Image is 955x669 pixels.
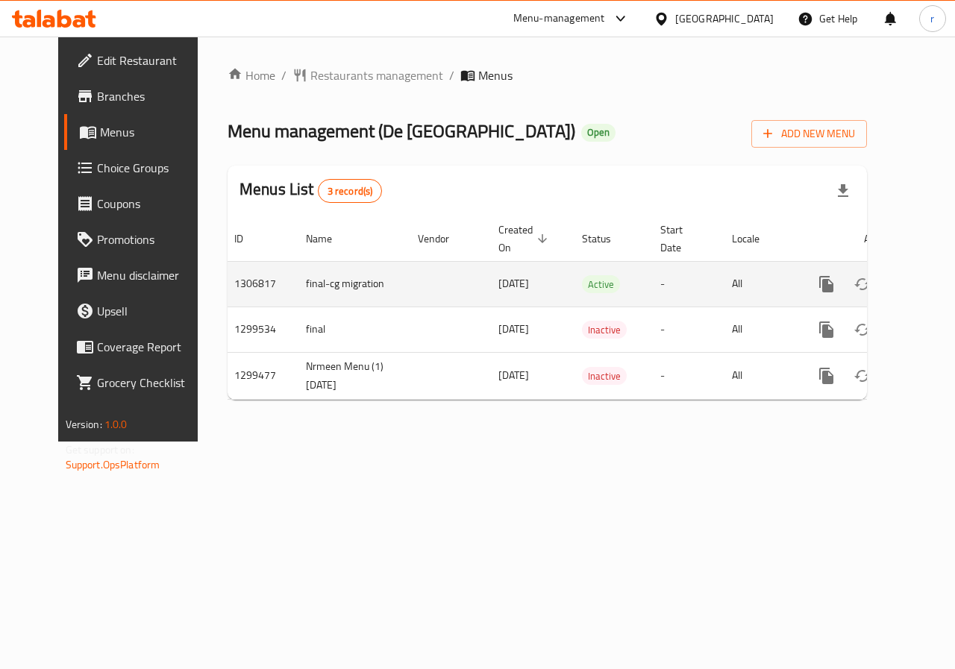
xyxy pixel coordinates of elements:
a: Grocery Checklist [64,365,218,401]
span: Menus [478,66,513,84]
span: Locale [732,230,779,248]
span: [DATE] [498,319,529,339]
td: final-cg migration [294,261,406,307]
span: 1.0.0 [104,415,128,434]
li: / [449,66,454,84]
a: Restaurants management [292,66,443,84]
div: Total records count [318,179,383,203]
a: Choice Groups [64,150,218,186]
button: Add New Menu [751,120,867,148]
a: Upsell [64,293,218,329]
a: Menu disclaimer [64,257,218,293]
span: Open [581,126,616,139]
span: Coupons [97,195,206,213]
td: - [648,307,720,352]
td: All [720,307,797,352]
a: Support.OpsPlatform [66,455,160,474]
a: Edit Restaurant [64,43,218,78]
h2: Menus List [239,178,382,203]
a: Home [228,66,275,84]
button: Change Status [845,312,880,348]
li: / [281,66,286,84]
td: All [720,352,797,399]
span: ID [234,230,263,248]
td: 1299477 [222,352,294,399]
td: final [294,307,406,352]
td: - [648,261,720,307]
td: Nrmeen Menu (1) [DATE] [294,352,406,399]
span: 3 record(s) [319,184,382,198]
span: Status [582,230,630,248]
div: Inactive [582,367,627,385]
a: Menus [64,114,218,150]
span: Name [306,230,351,248]
span: Coverage Report [97,338,206,356]
span: Inactive [582,368,627,385]
span: r [930,10,934,27]
span: [DATE] [498,274,529,293]
div: Open [581,124,616,142]
td: 1306817 [222,261,294,307]
div: Active [582,275,620,293]
td: All [720,261,797,307]
div: Export file [825,173,861,209]
span: Grocery Checklist [97,374,206,392]
button: more [809,312,845,348]
div: [GEOGRAPHIC_DATA] [675,10,774,27]
span: Created On [498,221,552,257]
a: Branches [64,78,218,114]
span: Promotions [97,230,206,248]
div: Menu-management [513,10,605,28]
button: more [809,358,845,394]
span: Choice Groups [97,159,206,177]
a: Promotions [64,222,218,257]
span: Menu management ( De [GEOGRAPHIC_DATA] ) [228,114,575,148]
span: Menus [100,123,206,141]
button: more [809,266,845,302]
span: Vendor [418,230,469,248]
td: 1299534 [222,307,294,352]
button: Change Status [845,266,880,302]
span: Edit Restaurant [97,51,206,69]
span: Version: [66,415,102,434]
span: Add New Menu [763,125,855,143]
td: - [648,352,720,399]
span: Menu disclaimer [97,266,206,284]
button: Change Status [845,358,880,394]
span: Restaurants management [310,66,443,84]
a: Coverage Report [64,329,218,365]
span: Get support on: [66,440,134,459]
a: Coupons [64,186,218,222]
span: [DATE] [498,365,529,385]
span: Upsell [97,302,206,320]
span: Inactive [582,321,627,339]
span: Start Date [660,221,702,257]
span: Branches [97,87,206,105]
nav: breadcrumb [228,66,867,84]
span: Active [582,276,620,293]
